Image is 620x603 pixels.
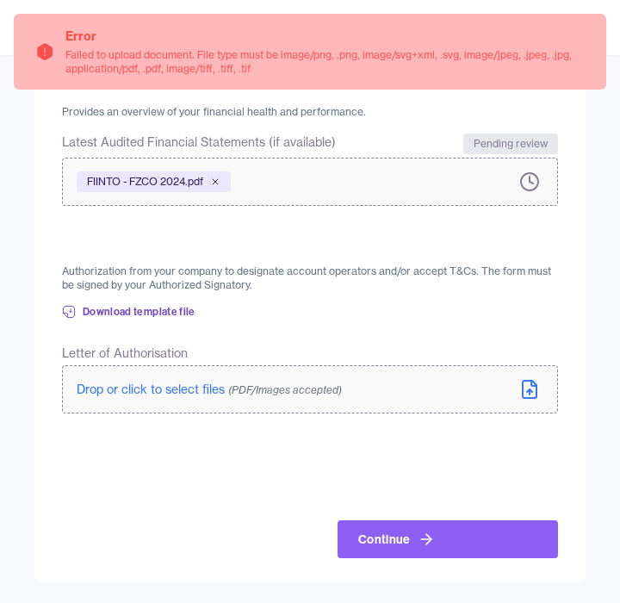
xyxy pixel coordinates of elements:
span: Letter of Authorisation [62,345,188,362]
p: Authorization from your company to designate account operators and/or accept T&Cs. The form must ... [62,264,558,293]
button: Continue [338,520,558,558]
span: Drop or click to select files [77,382,342,397]
div: Error [65,28,586,45]
span: Latest Audited Financial Statements (if available) [62,134,336,154]
div: Pending review [463,134,558,154]
span: Download template file [83,305,195,319]
span: (PDF/Images accepted) [228,383,342,396]
p: Provides an overview of your financial health and performance. [62,105,558,120]
a: Download template file [62,293,195,331]
span: FIINTO - FZCO 2024.pdf [87,175,203,189]
div: Failed to upload document. File type must be image/png, .png, image/svg+xml, .svg, image/jpeg, .j... [65,48,586,76]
